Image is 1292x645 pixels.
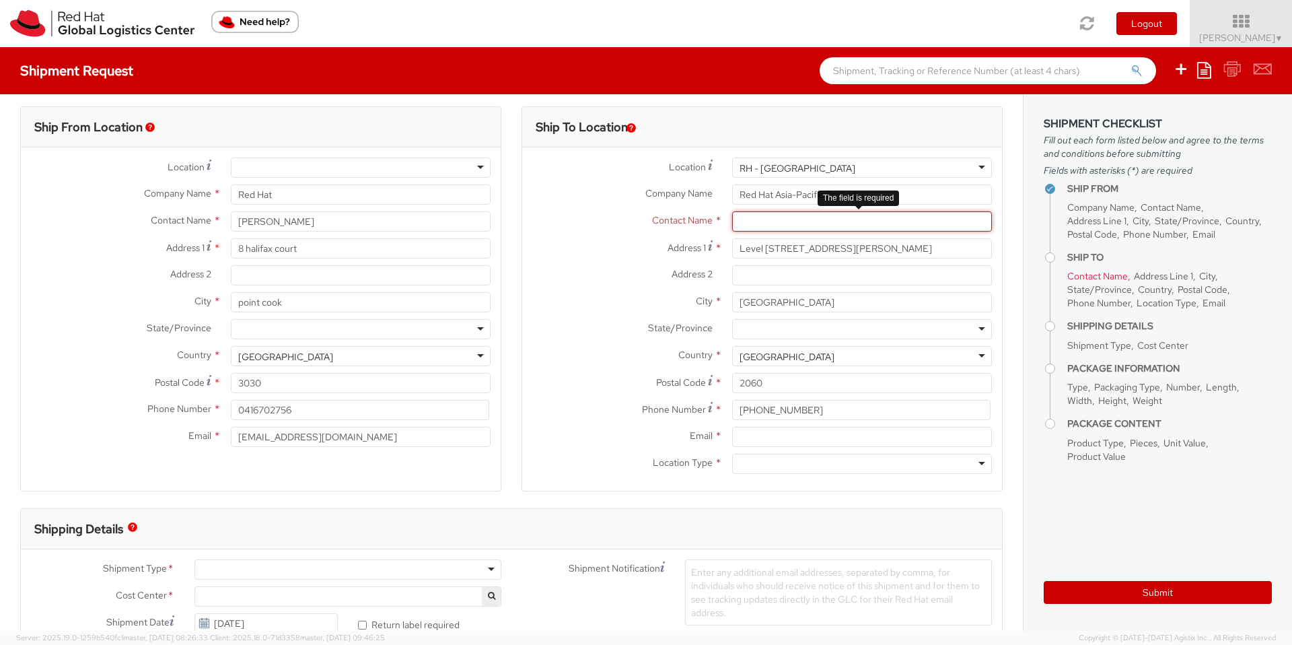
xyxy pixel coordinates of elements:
span: Address Line 1 [1134,270,1193,282]
span: Server: 2025.19.0-1259b540fc1 [16,633,208,642]
span: Postal Code [656,376,706,388]
span: Contact Name [151,214,211,226]
span: Phone Number [1123,228,1186,240]
span: Packaging Type [1094,381,1160,393]
span: City [696,295,713,307]
h4: Package Information [1067,364,1272,374]
h3: Shipping Details [34,522,123,536]
span: Location Type [653,456,713,469]
span: Country [1225,215,1259,227]
h4: Ship To [1067,252,1272,263]
span: Weight [1133,395,1162,407]
span: Cost Center [116,588,167,604]
h3: Ship From Location [34,121,143,134]
span: Phone Number [1067,297,1130,309]
div: [GEOGRAPHIC_DATA] [238,350,333,364]
span: Address 1 [166,242,205,254]
span: Company Name [645,187,713,199]
span: Pieces [1130,437,1157,449]
span: Location [669,161,706,173]
div: RH - [GEOGRAPHIC_DATA] [740,162,855,175]
span: Shipment Type [1067,339,1131,351]
span: Email [188,430,211,442]
span: ▼ [1275,33,1283,44]
span: State/Province [147,322,211,334]
span: State/Province [1155,215,1219,227]
h4: Ship From [1067,184,1272,194]
span: Type [1067,381,1088,393]
input: Return label required [358,621,367,630]
span: Location [168,161,205,173]
span: Length [1206,381,1237,393]
span: Product Value [1067,450,1126,463]
span: Postal Code [1067,228,1117,240]
span: Shipment Notification [569,562,660,576]
span: Width [1067,395,1092,407]
span: State/Province [648,322,713,334]
span: Contact Name [1141,201,1201,213]
h4: Shipping Details [1067,321,1272,331]
span: Address Line 1 [1067,215,1126,227]
span: Email [1203,297,1225,309]
span: Contact Name [652,214,713,226]
span: Unit Value [1163,437,1206,449]
span: Copyright © [DATE]-[DATE] Agistix Inc., All Rights Reserved [1079,633,1276,644]
h3: Ship To Location [536,121,628,134]
h4: Shipment Request [20,63,133,78]
span: City [1199,270,1215,282]
span: City [194,295,211,307]
span: Address 2 [672,268,713,280]
span: Address 2 [170,268,211,280]
span: Client: 2025.18.0-71d3358 [210,633,385,642]
span: Cost Center [1137,339,1188,351]
span: Company Name [144,187,211,199]
span: Postal Code [155,376,205,388]
span: Shipment Type [103,562,167,577]
span: master, [DATE] 09:46:25 [300,633,385,642]
span: Country [1138,283,1172,296]
span: Shipment Date [106,615,170,630]
input: Shipment, Tracking or Reference Number (at least 4 chars) [820,57,1156,84]
span: Fields with asterisks (*) are required [1044,164,1272,177]
span: Country [177,349,211,361]
span: Fill out each form listed below and agree to the terms and conditions before submitting [1044,133,1272,160]
div: The field is required [818,191,899,206]
img: rh-logistics-00dfa346123c4ec078e1.svg [10,10,194,37]
span: State/Province [1067,283,1132,296]
button: Submit [1044,581,1272,604]
span: Enter any additional email addresses, separated by comma, for individuals who should receive noti... [691,566,980,619]
button: Need help? [211,11,299,33]
span: Email [1192,228,1215,240]
div: [GEOGRAPHIC_DATA] [740,350,834,364]
span: Location Type [1137,297,1196,309]
span: Height [1098,395,1126,407]
span: master, [DATE] 08:26:33 [123,633,208,642]
h4: Package Content [1067,419,1272,429]
button: Logout [1116,12,1177,35]
span: Address 1 [668,242,706,254]
span: Phone Number [642,403,706,415]
span: Postal Code [1178,283,1227,296]
span: Company Name [1067,201,1135,213]
span: Email [690,430,713,442]
span: Phone Number [147,403,211,415]
span: [PERSON_NAME] [1199,32,1283,44]
span: Contact Name [1067,270,1128,282]
label: Return label required [358,616,462,632]
span: City [1133,215,1149,227]
h3: Shipment Checklist [1044,118,1272,130]
span: Product Type [1067,437,1124,449]
span: Country [678,349,713,361]
span: Number [1166,381,1200,393]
